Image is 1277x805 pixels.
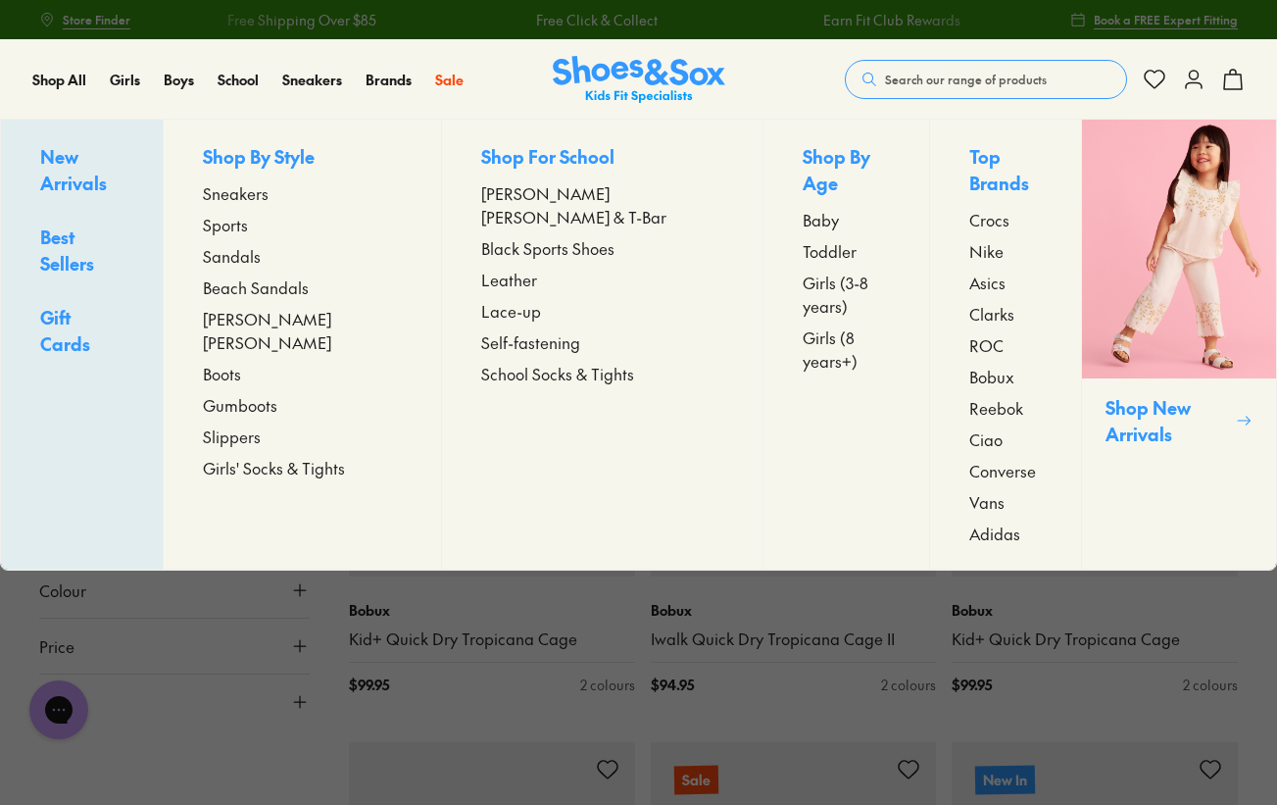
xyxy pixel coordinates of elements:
span: Sneakers [203,181,269,205]
a: Shop New Arrivals [1081,120,1276,570]
a: Book a FREE Expert Fitting [1070,2,1238,37]
a: Converse [969,459,1042,482]
span: Lace-up [481,299,541,323]
div: 2 colours [881,675,936,695]
a: [PERSON_NAME] [PERSON_NAME] [203,307,402,354]
p: Bobux [349,600,635,621]
a: Gumboots [203,393,402,417]
span: Gumboots [203,393,277,417]
span: Baby [803,208,839,231]
img: SNS_WEBASSETS_CollectionHero_1280x1600_4.png [1082,120,1276,378]
a: Kid+ Quick Dry Tropicana Cage [349,629,635,650]
span: Search our range of products [885,71,1047,88]
span: Converse [969,459,1036,482]
span: Asics [969,271,1006,294]
span: Gift Cards [40,305,90,356]
a: School Socks & Tights [481,362,723,385]
a: Lace-up [481,299,723,323]
a: Girls (3-8 years) [803,271,890,318]
a: Adidas [969,522,1042,545]
a: Gift Cards [40,304,123,361]
a: School [218,70,259,90]
a: Sports [203,213,402,236]
span: School [218,70,259,89]
a: Ciao [969,428,1042,451]
a: Beach Sandals [203,276,402,299]
p: Top Brands [969,143,1042,200]
span: Colour [39,579,86,602]
span: Store Finder [63,11,130,28]
a: Baby [803,208,890,231]
span: Bobux [969,365,1014,388]
p: Shop For School [481,143,723,174]
a: Shoes & Sox [553,56,725,104]
a: Sneakers [203,181,402,205]
span: School Socks & Tights [481,362,634,385]
span: ROC [969,333,1004,357]
a: Kid+ Quick Dry Tropicana Cage [952,629,1238,650]
span: $ 99.95 [349,675,389,695]
a: Girls (8 years+) [803,326,890,373]
div: 2 colours [1183,675,1238,695]
a: Slippers [203,425,402,448]
span: Leather [481,268,537,291]
span: Best Sellers [40,225,94,276]
span: Brands [366,70,412,89]
span: Shop All [32,70,86,89]
span: Vans [969,490,1005,514]
a: Brands [366,70,412,90]
a: Free Shipping Over $85 [226,10,375,30]
a: New Arrivals [40,143,123,200]
a: Boys [164,70,194,90]
a: Sale [435,70,464,90]
p: Shop By Style [203,143,402,174]
a: Girls' Socks & Tights [203,456,402,479]
span: Reebok [969,396,1023,420]
span: Sneakers [282,70,342,89]
img: SNS_Logo_Responsive.svg [553,56,725,104]
span: Sandals [203,244,261,268]
a: Vans [969,490,1042,514]
span: $ 94.95 [651,675,694,695]
p: Shop New Arrivals [1105,394,1228,447]
span: Price [39,634,74,658]
p: Bobux [952,600,1238,621]
button: Search our range of products [845,60,1127,99]
a: Crocs [969,208,1042,231]
a: Nike [969,239,1042,263]
a: Sandals [203,244,402,268]
a: Sneakers [282,70,342,90]
span: Toddler [803,239,857,263]
div: 2 colours [580,675,635,695]
span: Ciao [969,428,1003,451]
a: Leather [481,268,723,291]
a: Earn Fit Club Rewards [822,10,959,30]
button: Size [39,675,310,730]
span: Beach Sandals [203,276,309,299]
a: Black Sports Shoes [481,236,723,260]
span: Nike [969,239,1004,263]
span: Girls' Socks & Tights [203,456,345,479]
span: New Arrivals [40,144,107,195]
iframe: Gorgias live chat messenger [20,674,98,746]
button: Colour [39,563,310,618]
a: Self-fastening [481,330,723,354]
span: Sports [203,213,248,236]
a: Best Sellers [40,224,123,280]
span: Crocs [969,208,1009,231]
button: Price [39,619,310,674]
a: Asics [969,271,1042,294]
a: [PERSON_NAME] [PERSON_NAME] & T-Bar [481,181,723,228]
p: Shop By Age [803,143,890,200]
span: Black Sports Shoes [481,236,614,260]
a: Shop All [32,70,86,90]
a: Clarks [969,302,1042,326]
p: New In [975,765,1035,794]
span: Adidas [969,522,1020,545]
span: Slippers [203,425,261,448]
